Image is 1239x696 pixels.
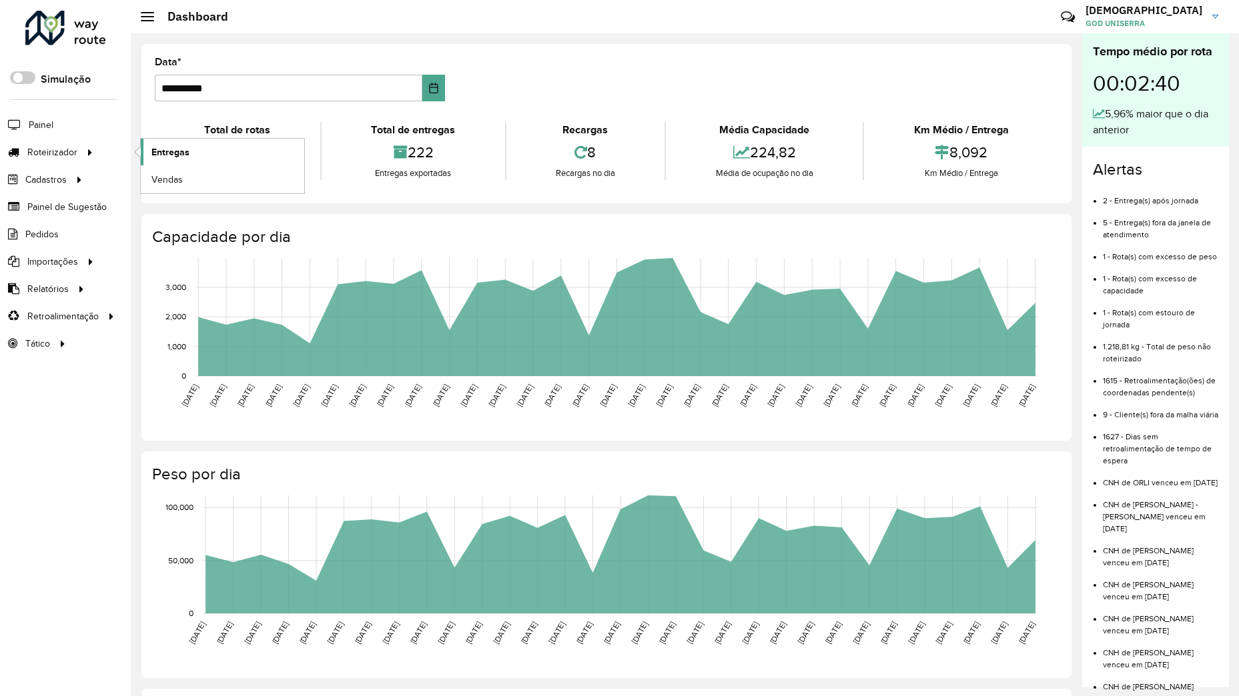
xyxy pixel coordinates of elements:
h4: Capacidade por dia [152,227,1058,247]
span: Vendas [151,173,183,187]
li: CNH de [PERSON_NAME] - [PERSON_NAME] venceu em [DATE] [1103,489,1218,535]
text: [DATE] [243,620,262,645]
div: Total de rotas [158,122,317,138]
text: [DATE] [436,620,456,645]
div: Total de entregas [325,122,502,138]
text: 3,000 [165,283,186,291]
label: Simulação [41,71,91,87]
div: 224,82 [669,138,859,167]
li: 1615 - Retroalimentação(ões) de coordenadas pendente(s) [1103,365,1218,399]
text: [DATE] [547,620,566,645]
a: Vendas [141,166,304,193]
div: 5,96% maior que o dia anterior [1093,106,1218,138]
li: CNH de [PERSON_NAME] venceu em [DATE] [1103,535,1218,569]
text: [DATE] [768,620,787,645]
text: [DATE] [264,383,283,408]
text: [DATE] [292,383,311,408]
li: 1627 - Dias sem retroalimentação de tempo de espera [1103,421,1218,467]
text: [DATE] [741,620,760,645]
label: Data [155,54,181,70]
text: [DATE] [907,620,926,645]
text: 0 [181,371,186,380]
text: [DATE] [431,383,450,408]
li: 5 - Entrega(s) fora da janela de atendimento [1103,207,1218,241]
div: 8,092 [867,138,1055,167]
text: [DATE] [187,620,207,645]
a: Entregas [141,139,304,165]
text: [DATE] [515,383,534,408]
text: [DATE] [655,383,674,408]
text: 50,000 [168,556,193,565]
li: 1.218,81 kg - Total de peso não roteirizado [1103,331,1218,365]
text: [DATE] [326,620,345,645]
span: Cadastros [25,173,67,187]
li: CNH de [PERSON_NAME] venceu em [DATE] [1103,603,1218,637]
text: 0 [189,609,193,617]
span: Painel [29,118,53,132]
div: 222 [325,138,502,167]
li: CNH de [PERSON_NAME] venceu em [DATE] [1103,569,1218,603]
text: [DATE] [298,620,317,645]
text: [DATE] [934,620,953,645]
text: 100,000 [165,503,193,512]
text: [DATE] [464,620,483,645]
text: [DATE] [570,383,590,408]
text: [DATE] [375,383,394,408]
span: Relatórios [27,282,69,296]
text: [DATE] [381,620,400,645]
text: [DATE] [348,383,367,408]
text: [DATE] [236,383,255,408]
span: Importações [27,255,78,269]
a: Contato Rápido [1054,3,1082,31]
text: [DATE] [796,620,815,645]
div: Recargas no dia [510,167,662,180]
li: 2 - Entrega(s) após jornada [1103,185,1218,207]
text: [DATE] [961,620,981,645]
div: Tempo médio por rota [1093,43,1218,61]
h4: Peso por dia [152,465,1058,484]
li: CNH de [PERSON_NAME] venceu em [DATE] [1103,637,1218,671]
text: 1,000 [167,342,186,351]
div: Km Médio / Entrega [867,122,1055,138]
span: Entregas [151,145,189,159]
text: [DATE] [657,620,677,645]
li: 1 - Rota(s) com excesso de capacidade [1103,263,1218,297]
li: CNH de ORLI venceu em [DATE] [1103,467,1218,489]
div: Entregas exportadas [325,167,502,180]
text: [DATE] [492,620,511,645]
text: [DATE] [598,383,618,408]
text: [DATE] [574,620,594,645]
text: [DATE] [1017,620,1036,645]
li: 1 - Rota(s) com estouro de jornada [1103,297,1218,331]
li: 9 - Cliente(s) fora da malha viária [1103,399,1218,421]
text: [DATE] [738,383,757,408]
div: Recargas [510,122,662,138]
text: [DATE] [487,383,506,408]
text: [DATE] [542,383,562,408]
text: [DATE] [879,620,898,645]
text: [DATE] [630,620,649,645]
text: [DATE] [710,383,729,408]
h2: Dashboard [154,9,228,24]
text: [DATE] [961,383,981,408]
text: [DATE] [353,620,372,645]
button: Choose Date [422,75,446,101]
div: 8 [510,138,662,167]
text: [DATE] [849,383,869,408]
span: Tático [25,337,50,351]
text: [DATE] [320,383,339,408]
div: 00:02:40 [1093,61,1218,106]
text: [DATE] [877,383,897,408]
span: Pedidos [25,227,59,241]
span: GOD UNISERRA [1086,17,1202,29]
text: [DATE] [270,620,290,645]
text: [DATE] [408,620,428,645]
span: Retroalimentação [27,309,99,323]
span: Roteirizador [27,145,77,159]
text: [DATE] [215,620,234,645]
text: [DATE] [1017,383,1036,408]
text: [DATE] [851,620,871,645]
text: [DATE] [180,383,199,408]
text: [DATE] [459,383,478,408]
text: [DATE] [685,620,705,645]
